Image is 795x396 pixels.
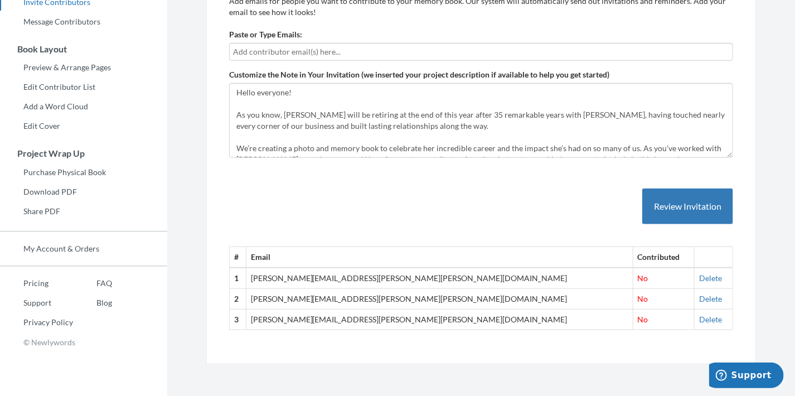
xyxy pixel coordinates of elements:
[1,44,167,54] h3: Book Layout
[230,247,246,268] th: #
[229,83,733,158] textarea: Hello everyone! As you know, [PERSON_NAME] will be retiring at the end of this year after 35 rema...
[699,294,722,303] a: Delete
[699,273,722,283] a: Delete
[246,247,633,268] th: Email
[233,46,729,58] input: Add contributor email(s) here...
[230,310,246,330] th: 3
[230,289,246,310] th: 2
[246,268,633,288] td: [PERSON_NAME][EMAIL_ADDRESS][PERSON_NAME][PERSON_NAME][DOMAIN_NAME]
[638,294,648,303] span: No
[1,148,167,158] h3: Project Wrap Up
[246,289,633,310] td: [PERSON_NAME][EMAIL_ADDRESS][PERSON_NAME][PERSON_NAME][DOMAIN_NAME]
[699,315,722,324] a: Delete
[73,294,112,311] a: Blog
[246,310,633,330] td: [PERSON_NAME][EMAIL_ADDRESS][PERSON_NAME][PERSON_NAME][DOMAIN_NAME]
[229,69,609,80] label: Customize the Note in Your Invitation (we inserted your project description if available to help ...
[229,29,302,40] label: Paste or Type Emails:
[230,268,246,288] th: 1
[73,275,112,292] a: FAQ
[709,363,784,390] iframe: Opens a widget where you can chat to one of our agents
[638,273,648,283] span: No
[638,315,648,324] span: No
[633,247,694,268] th: Contributed
[642,189,733,225] button: Review Invitation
